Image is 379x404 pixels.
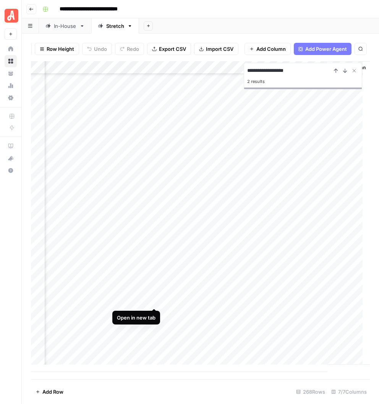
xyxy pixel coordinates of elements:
[39,18,91,34] a: In-House
[5,80,17,92] a: Usage
[54,22,76,30] div: In-House
[94,45,107,53] span: Undo
[5,6,17,25] button: Workspace: Angi
[31,386,68,398] button: Add Row
[159,45,186,53] span: Export CSV
[82,43,112,55] button: Undo
[35,43,79,55] button: Row Height
[206,45,233,53] span: Import CSV
[328,386,370,398] div: 7/7 Columns
[294,43,351,55] button: Add Power Agent
[5,164,17,177] button: Help + Support
[91,18,139,34] a: Stretch
[47,45,74,53] span: Row Height
[331,66,340,75] button: Previous Result
[293,386,328,398] div: 268 Rows
[5,152,17,164] button: What's new?
[5,67,17,80] a: Your Data
[5,55,17,67] a: Browse
[350,66,359,75] button: Close Search
[117,314,155,321] div: Open in new tab
[127,45,139,53] span: Redo
[5,140,17,152] a: AirOps Academy
[194,43,238,55] button: Import CSV
[5,9,18,23] img: Angi Logo
[147,43,191,55] button: Export CSV
[42,388,63,396] span: Add Row
[5,153,16,164] div: What's new?
[247,77,359,86] div: 2 results
[305,45,347,53] span: Add Power Agent
[106,22,124,30] div: Stretch
[5,43,17,55] a: Home
[115,43,144,55] button: Redo
[340,66,350,75] button: Next Result
[5,92,17,104] a: Settings
[256,45,286,53] span: Add Column
[245,43,291,55] button: Add Column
